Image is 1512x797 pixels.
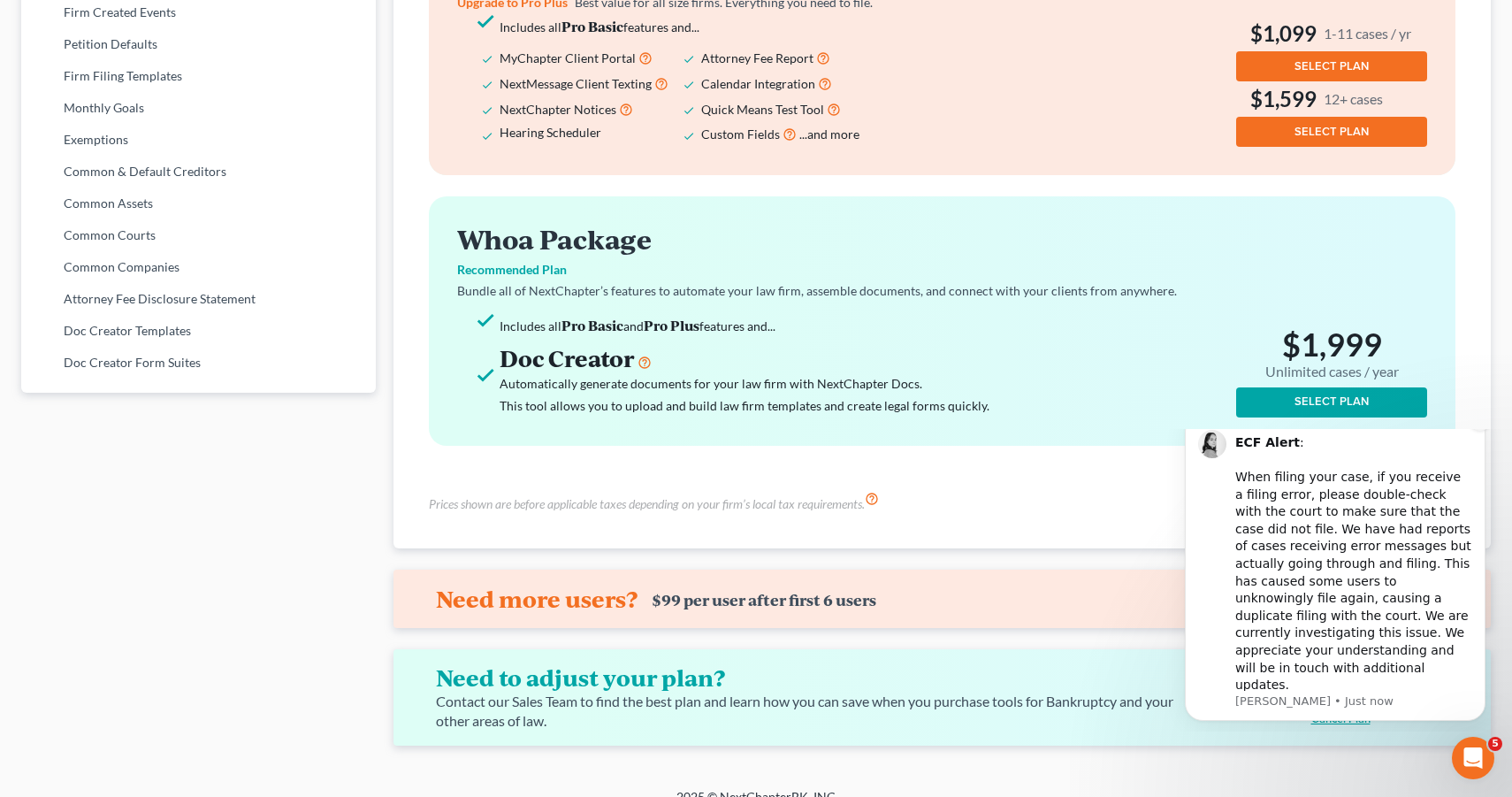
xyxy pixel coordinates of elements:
[1236,19,1427,48] h3: $1,099
[1452,737,1494,779] iframe: Intercom live chat
[21,28,376,60] a: Petition Defaults
[701,126,780,142] span: Custom Fields
[21,219,376,251] a: Common Courts
[21,347,376,379] a: Doc Creator Form Suites
[1236,85,1427,113] h3: $1,599
[21,315,376,347] a: Doc Creator Templates
[561,316,623,334] strong: Pro Basic
[1294,125,1369,139] span: SELECT PLAN
[1294,59,1369,73] span: SELECT PLAN
[500,19,699,34] span: Includes all features and...
[1324,24,1411,42] small: 1-11 cases / yr
[1236,326,1427,383] h2: $1,999
[500,125,601,140] span: Hearing Scheduler
[1488,737,1502,751] span: 5
[500,314,1230,337] li: Includes all and features and...
[21,124,376,156] a: Exemptions
[500,102,616,117] span: NextChapter Notices
[701,102,824,117] span: Quick Means Test Tool
[500,395,1230,417] div: This tool allows you to upload and build law firm templates and create legal forms quickly.
[436,692,1191,732] div: Contact our Sales Team to find the best plan and learn how you can save when you purchase tools f...
[644,316,699,334] strong: Pro Plus
[652,591,876,609] div: $99 per user after first 6 users
[77,5,314,265] div: : ​ When filing your case, if you receive a filing error, please double-check with the court to m...
[40,1,68,29] img: Profile image for Lindsey
[500,76,652,91] span: NextMessage Client Texting
[21,92,376,124] a: Monthly Goals
[77,264,314,280] p: Message from Lindsey, sent Just now
[701,76,815,91] span: Calendar Integration
[21,188,376,219] a: Common Assets
[21,251,376,283] a: Common Companies
[799,126,859,142] span: ...and more
[1294,395,1369,409] span: SELECT PLAN
[21,60,376,92] a: Firm Filing Templates
[1236,117,1427,147] button: SELECT PLAN
[701,50,813,65] span: Attorney Fee Report
[457,261,1428,279] p: Recommended Plan
[1324,89,1383,108] small: 12+ cases
[77,6,141,20] b: ECF Alert
[457,282,1428,300] p: Bundle all of NextChapter’s features to automate your law firm, assemble documents, and connect w...
[1236,387,1427,418] button: SELECT PLAN
[500,50,636,65] span: MyChapter Client Portal
[1265,364,1399,380] small: Unlimited cases / year
[21,156,376,188] a: Common & Default Creditors
[21,283,376,315] a: Attorney Fee Disclosure Statement
[561,17,623,35] strong: Pro Basic
[429,495,865,513] h6: Prices shown are before applicable taxes depending on your firm’s local tax requirements.
[1236,51,1427,81] button: SELECT PLAN
[1158,429,1512,732] iframe: Intercom notifications message
[457,225,1428,254] h2: Whoa Package
[500,344,1230,372] h3: Doc Creator
[436,585,638,613] h4: Need more users?
[500,372,1230,395] div: Automatically generate documents for your law firm with NextChapter Docs.
[436,663,1177,692] h4: Need to adjust your plan?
